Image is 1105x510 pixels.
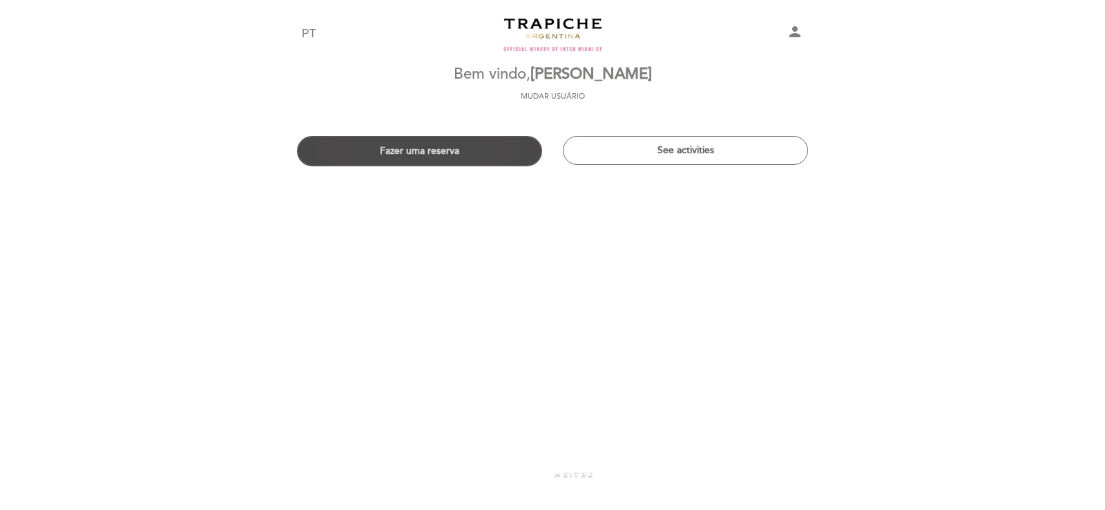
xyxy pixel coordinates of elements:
span: [PERSON_NAME] [530,65,652,84]
img: MEITRE [554,471,593,478]
button: person [787,23,803,45]
button: Mudar usuário [517,90,589,103]
a: powered by [512,469,593,479]
span: powered by [512,469,550,479]
button: Fazer uma reserva [297,136,542,166]
a: Turismo Trapiche [466,15,639,53]
h2: Bem vindo, [454,66,652,83]
a: Política de privacidade [517,487,588,496]
i: person [787,23,803,40]
button: See activities [563,136,808,165]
